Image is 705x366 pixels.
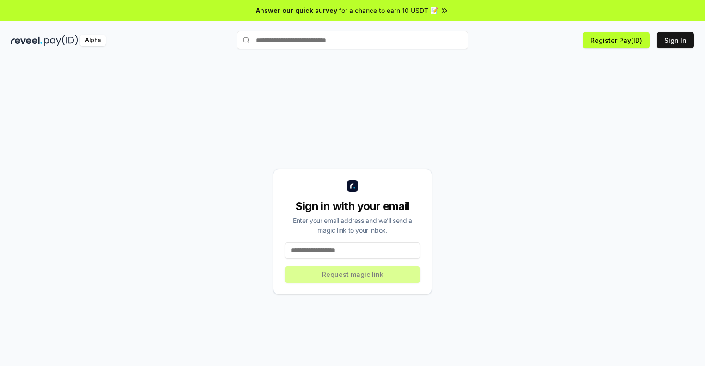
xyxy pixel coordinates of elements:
button: Register Pay(ID) [583,32,650,48]
div: Sign in with your email [285,199,420,214]
img: logo_small [347,180,358,192]
div: Enter your email address and we’ll send a magic link to your inbox. [285,216,420,235]
div: Alpha [80,35,106,46]
img: pay_id [44,35,78,46]
span: Answer our quick survey [256,6,337,15]
button: Sign In [657,32,694,48]
span: for a chance to earn 10 USDT 📝 [339,6,438,15]
img: reveel_dark [11,35,42,46]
